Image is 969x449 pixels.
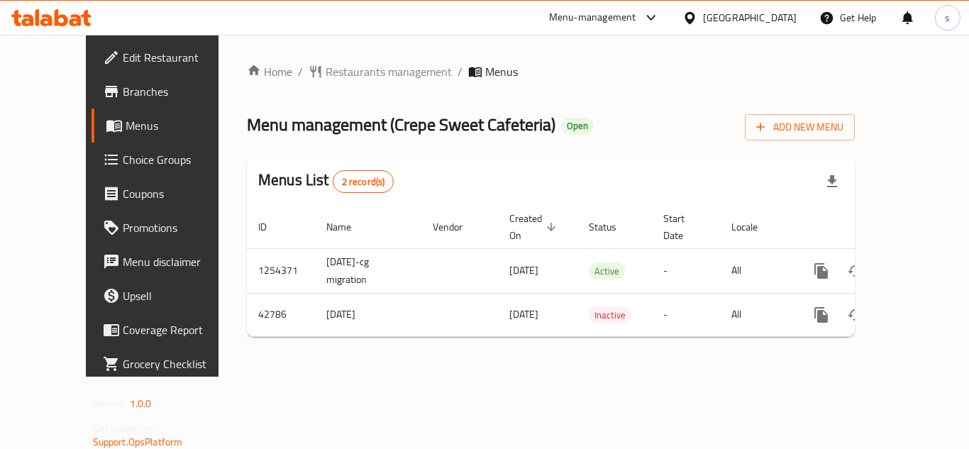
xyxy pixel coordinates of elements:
[126,117,236,134] span: Menus
[92,279,248,313] a: Upsell
[247,63,292,80] a: Home
[92,177,248,211] a: Coupons
[326,63,452,80] span: Restaurants management
[804,254,838,288] button: more
[589,307,631,323] span: Inactive
[485,63,518,80] span: Menus
[731,218,776,235] span: Locale
[663,210,703,244] span: Start Date
[258,218,285,235] span: ID
[433,218,481,235] span: Vendor
[258,170,394,193] h2: Menus List
[333,175,394,189] span: 2 record(s)
[652,293,720,336] td: -
[298,63,303,80] li: /
[92,74,248,109] a: Branches
[756,118,843,136] span: Add New Menu
[130,394,152,413] span: 1.0.0
[652,248,720,293] td: -
[92,40,248,74] a: Edit Restaurant
[247,206,952,337] table: enhanced table
[93,418,158,437] span: Get support on:
[123,185,236,202] span: Coupons
[315,293,421,336] td: [DATE]
[92,245,248,279] a: Menu disclaimer
[509,305,538,323] span: [DATE]
[509,210,560,244] span: Created On
[123,83,236,100] span: Branches
[333,170,394,193] div: Total records count
[93,394,128,413] span: Version:
[561,120,594,132] span: Open
[123,321,236,338] span: Coverage Report
[315,248,421,293] td: [DATE]-cg migration
[123,49,236,66] span: Edit Restaurant
[92,313,248,347] a: Coverage Report
[815,165,849,199] div: Export file
[549,9,636,26] div: Menu-management
[92,211,248,245] a: Promotions
[589,218,635,235] span: Status
[326,218,370,235] span: Name
[247,293,315,336] td: 42786
[589,306,631,323] div: Inactive
[561,118,594,135] div: Open
[720,248,793,293] td: All
[247,109,555,140] span: Menu management ( Crepe Sweet Cafeteria )
[123,219,236,236] span: Promotions
[703,10,797,26] div: [GEOGRAPHIC_DATA]
[247,248,315,293] td: 1254371
[247,63,855,80] nav: breadcrumb
[793,206,952,249] th: Actions
[945,10,950,26] span: s
[123,253,236,270] span: Menu disclaimer
[123,287,236,304] span: Upsell
[123,151,236,168] span: Choice Groups
[509,261,538,279] span: [DATE]
[804,298,838,332] button: more
[309,63,452,80] a: Restaurants management
[92,347,248,381] a: Grocery Checklist
[92,143,248,177] a: Choice Groups
[838,298,873,332] button: Change Status
[123,355,236,372] span: Grocery Checklist
[589,262,625,279] div: Active
[458,63,463,80] li: /
[92,109,248,143] a: Menus
[838,254,873,288] button: Change Status
[745,114,855,140] button: Add New Menu
[720,293,793,336] td: All
[589,263,625,279] span: Active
